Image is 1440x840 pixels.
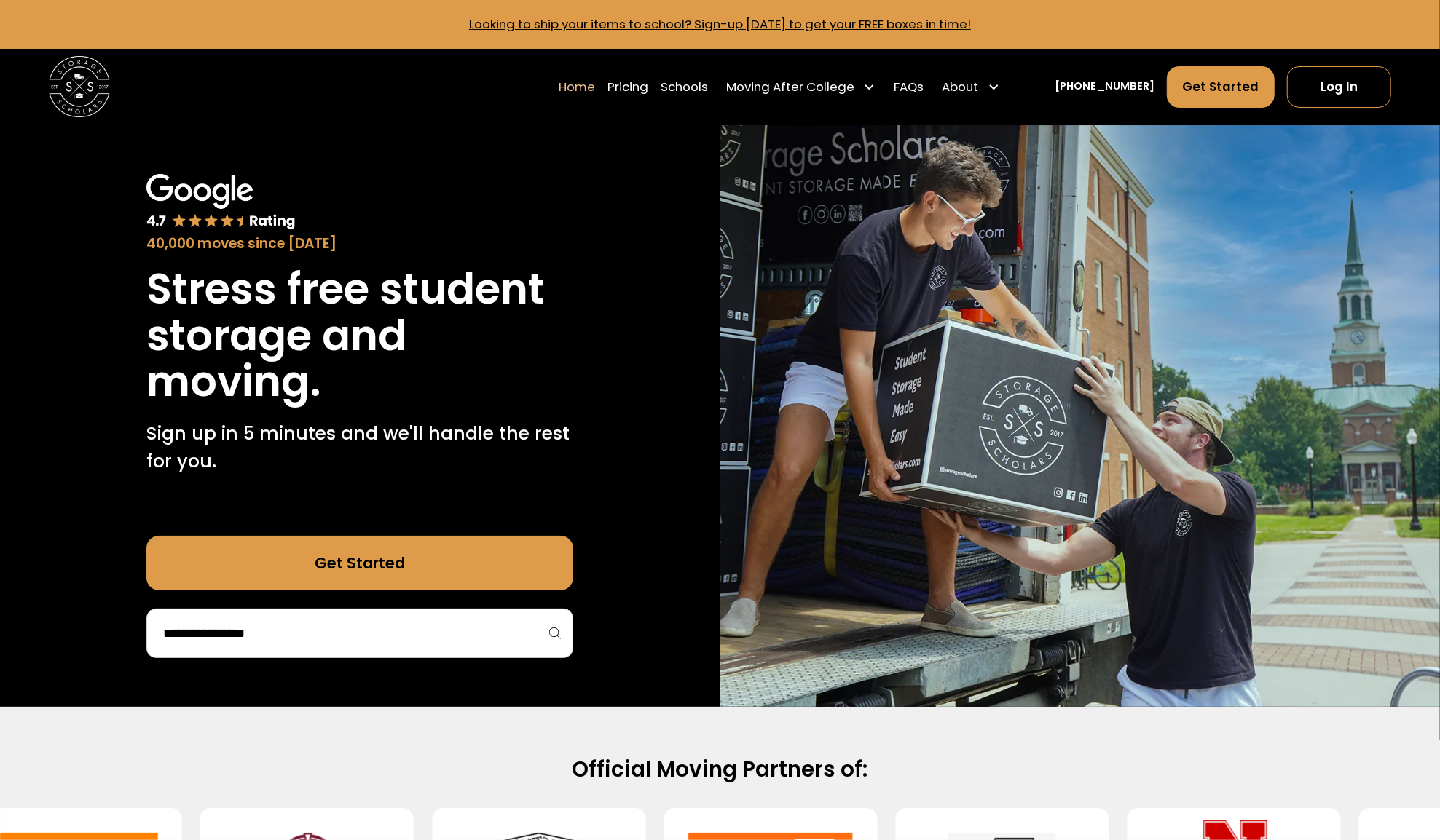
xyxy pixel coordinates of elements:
[1167,66,1275,107] a: Get Started
[661,66,708,108] a: Schools
[942,78,978,96] div: About
[607,66,648,108] a: Pricing
[146,420,573,475] p: Sign up in 5 minutes and we'll handle the rest for you.
[1287,66,1390,107] a: Log In
[232,756,1208,783] h2: Official Moving Partners of:
[559,66,595,108] a: Home
[146,234,573,254] div: 40,000 moves since [DATE]
[894,66,924,108] a: FAQs
[720,66,881,108] div: Moving After College
[936,66,1006,108] div: About
[146,266,573,405] h1: Stress free student storage and moving.
[1055,79,1154,95] a: [PHONE_NUMBER]
[49,56,110,117] img: Storage Scholars main logo
[469,15,971,33] a: Looking to ship your items to school? Sign-up [DATE] to get your FREE boxes in time!
[726,78,854,96] div: Moving After College
[146,174,296,231] img: Google 4.7 star rating
[146,536,573,590] a: Get Started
